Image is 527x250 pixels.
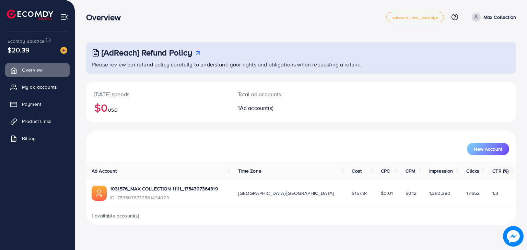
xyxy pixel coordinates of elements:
[467,143,509,155] button: New Account
[238,167,261,174] span: Time Zone
[60,47,67,54] img: image
[492,167,508,174] span: CTR (%)
[5,80,70,94] a: My ad accounts
[352,190,368,197] span: $157.84
[406,167,415,174] span: CPM
[94,101,221,114] h2: $0
[22,135,36,142] span: Billing
[483,13,516,21] p: Max Collection
[5,63,70,77] a: Overview
[5,97,70,111] a: Payment
[92,212,140,219] span: 1 available account(s)
[474,147,502,151] span: New Account
[22,84,57,90] span: My ad accounts
[238,90,329,98] p: Total ad accounts
[352,167,362,174] span: Cost
[238,190,333,197] span: [GEOGRAPHIC_DATA]/[GEOGRAPHIC_DATA]
[503,226,524,247] img: image
[466,190,480,197] span: 17,652
[469,13,516,22] a: Max Collection
[7,10,53,20] img: logo
[22,101,41,108] span: Payment
[60,13,68,21] img: menu
[86,12,126,22] h3: Overview
[5,132,70,145] a: Billing
[94,90,221,98] p: [DATE] spends
[92,167,117,174] span: Ad Account
[5,114,70,128] a: Product Links
[110,194,218,201] span: ID: 7535078732881494023
[102,48,192,58] h3: [AdReach] Refund Policy
[406,190,417,197] span: $0.12
[466,167,479,174] span: Clicks
[110,185,218,192] a: 1031576_MAX COLLECTION 11111_1754397364319
[429,190,450,197] span: 1,360,380
[108,107,117,113] span: USD
[8,38,45,45] span: Ecomdy Balance
[238,105,329,111] h2: 1
[240,104,273,112] span: Ad account(s)
[492,190,498,197] span: 1.3
[92,186,107,201] img: ic-ads-acc.e4c84228.svg
[381,167,390,174] span: CPC
[386,12,444,22] a: adreach_new_package
[22,118,51,125] span: Product Links
[392,15,438,20] span: adreach_new_package
[22,66,43,73] span: Overview
[429,167,453,174] span: Impression
[92,60,512,68] p: Please review our refund policy carefully to understand your rights and obligations when requesti...
[381,190,393,197] span: $0.01
[8,45,30,55] span: $20.39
